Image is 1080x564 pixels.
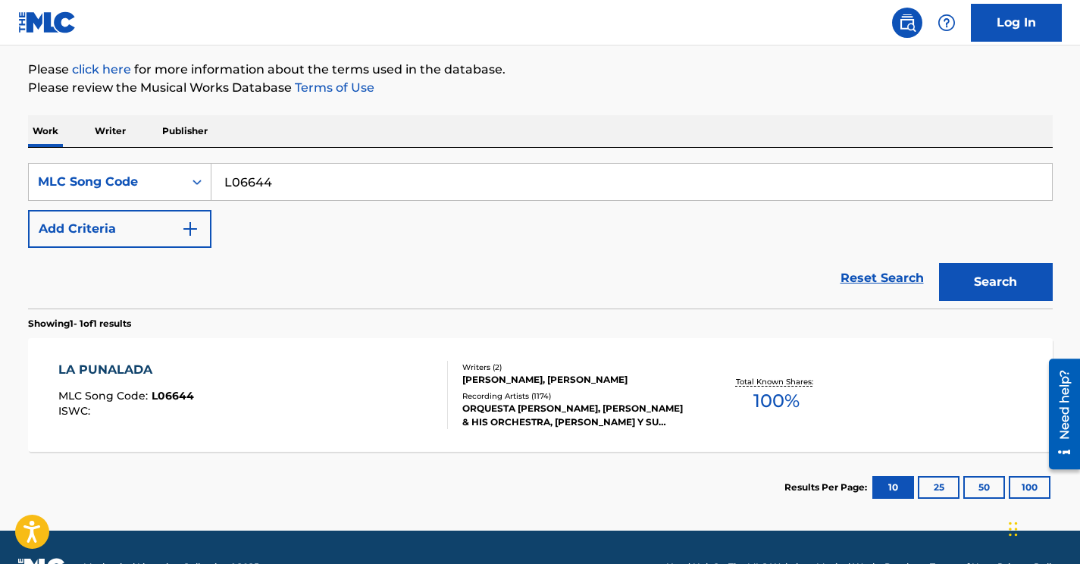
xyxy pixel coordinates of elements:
[784,481,871,494] p: Results Per Page:
[28,61,1053,79] p: Please for more information about the terms used in the database.
[72,62,131,77] a: click here
[1009,506,1018,552] div: Drag
[28,79,1053,97] p: Please review the Musical Works Database
[28,210,211,248] button: Add Criteria
[1009,476,1050,499] button: 100
[462,402,691,429] div: ORQUESTA [PERSON_NAME], [PERSON_NAME] & HIS ORCHESTRA, [PERSON_NAME] Y SU ORQUESTA TIPICA, [PERSO...
[872,476,914,499] button: 10
[58,361,194,379] div: LA PUNALADA
[28,115,63,147] p: Work
[292,80,374,95] a: Terms of Use
[736,376,817,387] p: Total Known Shares:
[152,389,194,403] span: L06644
[28,338,1053,452] a: LA PUNALADAMLC Song Code:L06644ISWC:Writers (2)[PERSON_NAME], [PERSON_NAME]Recording Artists (117...
[931,8,962,38] div: Help
[28,317,131,331] p: Showing 1 - 1 of 1 results
[938,14,956,32] img: help
[892,8,922,38] a: Public Search
[971,4,1062,42] a: Log In
[181,220,199,238] img: 9d2ae6d4665cec9f34b9.svg
[1004,491,1080,564] iframe: Chat Widget
[462,362,691,373] div: Writers ( 2 )
[28,163,1053,309] form: Search Form
[58,389,152,403] span: MLC Song Code :
[158,115,212,147] p: Publisher
[90,115,130,147] p: Writer
[918,476,959,499] button: 25
[462,373,691,387] div: [PERSON_NAME], [PERSON_NAME]
[833,262,931,295] a: Reset Search
[38,173,174,191] div: MLC Song Code
[963,476,1005,499] button: 50
[1038,353,1080,475] iframe: Resource Center
[462,390,691,402] div: Recording Artists ( 1174 )
[898,14,916,32] img: search
[58,404,94,418] span: ISWC :
[18,11,77,33] img: MLC Logo
[753,387,800,415] span: 100 %
[939,263,1053,301] button: Search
